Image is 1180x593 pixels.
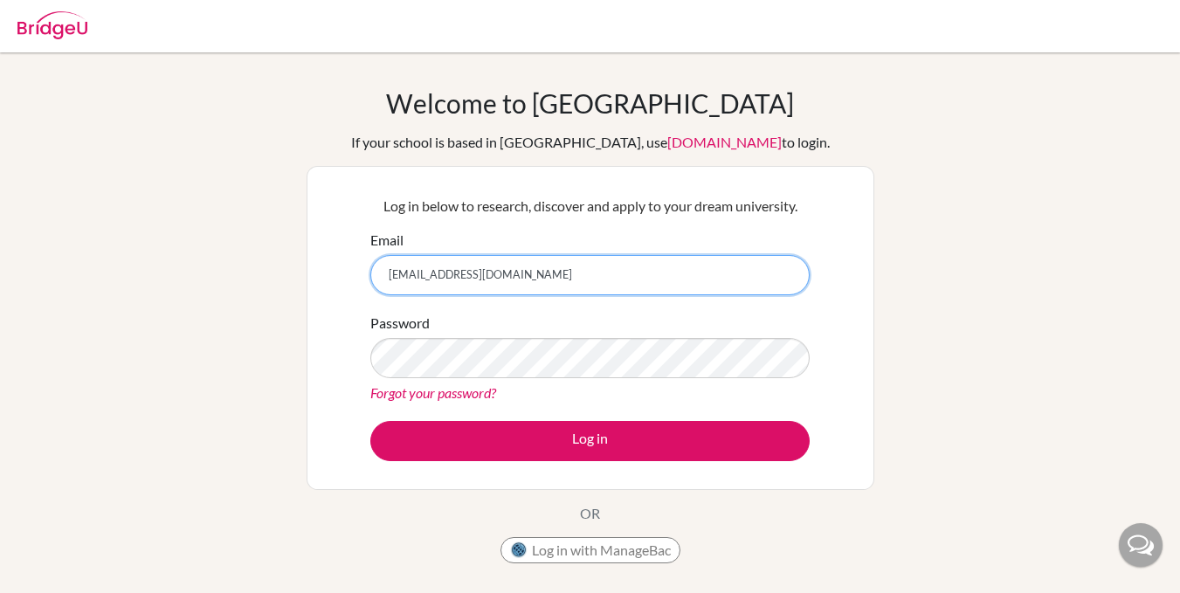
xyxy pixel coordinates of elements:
p: Log in below to research, discover and apply to your dream university. [370,196,810,217]
button: Log in with ManageBac [500,537,680,563]
h1: Welcome to [GEOGRAPHIC_DATA] [386,87,794,119]
a: Forgot your password? [370,384,496,401]
button: Log in [370,421,810,461]
a: [DOMAIN_NAME] [667,134,782,150]
label: Email [370,230,404,251]
img: Bridge-U [17,11,87,39]
span: Ayuda [38,12,86,28]
div: If your school is based in [GEOGRAPHIC_DATA], use to login. [351,132,830,153]
p: OR [580,503,600,524]
label: Password [370,313,430,334]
